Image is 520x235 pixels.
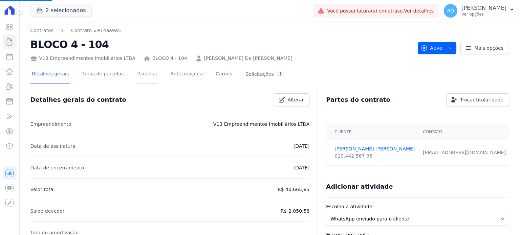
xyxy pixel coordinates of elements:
a: Alterar [274,93,310,106]
p: [DATE] [294,142,309,150]
p: R$ 2.050,58 [281,207,309,215]
div: Solicitações [246,71,285,77]
th: Contato [419,124,510,140]
p: Data de assinatura [30,142,75,150]
p: [DATE] [294,164,309,172]
nav: Breadcrumb [30,27,121,34]
h2: BLOCO 4 - 104 [30,37,412,52]
span: Você possui fatura(s) em atraso. [327,7,434,15]
label: Escolha a atividade [326,203,509,210]
a: Detalhes gerais [30,66,70,84]
a: Ver detalhes [404,8,434,14]
p: Valor total [30,185,55,193]
p: Saldo devedor [30,207,65,215]
p: [PERSON_NAME] [461,5,506,11]
p: R$ 40.665,85 [278,185,309,193]
h3: Partes do contrato [326,96,390,104]
p: Empreendimento [30,120,71,128]
h3: Detalhes gerais do contrato [30,96,126,104]
span: RO [447,8,454,13]
span: Mais opções [474,45,503,51]
a: Parcelas [136,66,158,84]
a: Antecipações [169,66,203,84]
button: Ativo [418,42,457,54]
a: [PERSON_NAME] [PERSON_NAME] [334,145,415,152]
a: Tipos de parcelas [81,66,125,84]
button: RO [PERSON_NAME] Ver opções [438,1,520,20]
a: Solicitações1 [244,66,286,84]
a: [PERSON_NAME] De [PERSON_NAME] [204,55,292,62]
div: V13 Empreendimentos Imobiliários LTDA [30,55,135,62]
div: 010.442.567-96 [334,152,415,160]
a: Trocar titularidade [446,93,509,106]
span: Trocar titularidade [460,96,503,103]
div: 1 [277,71,285,77]
span: Alterar [288,96,304,103]
h3: Adicionar atividade [326,183,393,191]
a: Contratos [30,27,53,34]
nav: Breadcrumb [30,27,412,34]
p: Ver opções [461,11,506,17]
a: Carnês [214,66,234,84]
button: 2 selecionados [30,4,92,17]
a: BLOCO 4 - 104 [152,55,187,62]
p: Data de encerramento [30,164,84,172]
a: Mais opções [460,42,509,54]
a: Contrato #e14aa9a5 [71,27,121,34]
p: V13 Empreendimentos Imobiliários LTDA [213,120,309,128]
span: Ativo [421,42,442,54]
th: Cliente [326,124,419,140]
div: [EMAIL_ADDRESS][DOMAIN_NAME] [423,149,506,156]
